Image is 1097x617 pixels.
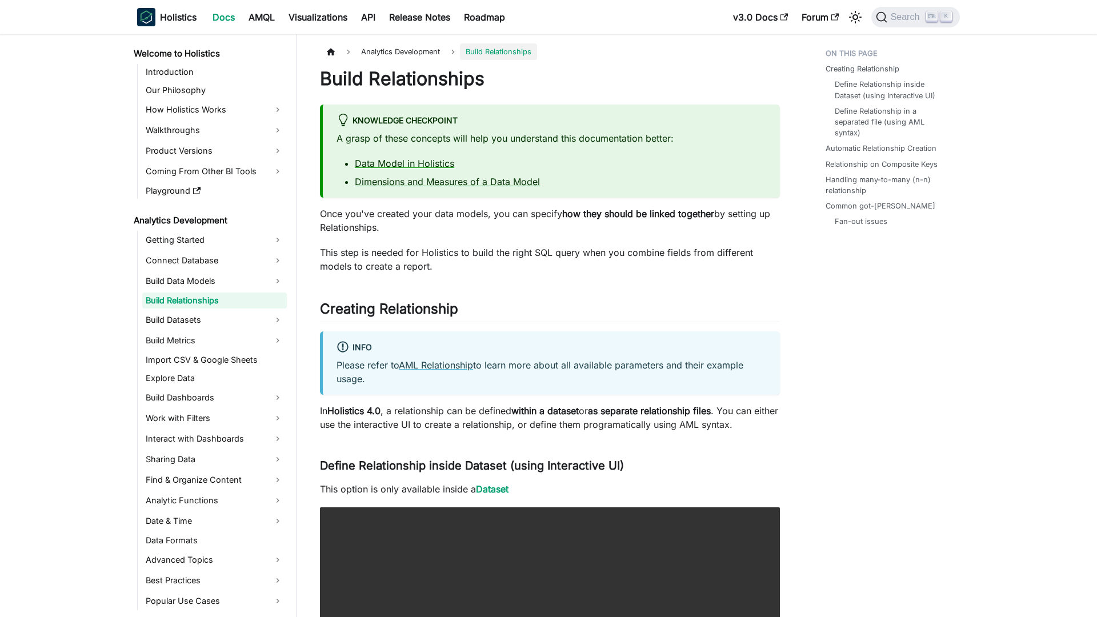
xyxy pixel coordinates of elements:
[511,405,579,416] strong: within a dataset
[142,450,287,468] a: Sharing Data
[142,101,287,119] a: How Holistics Works
[142,293,287,308] a: Build Relationships
[457,8,512,26] a: Roadmap
[337,114,766,129] div: Knowledge Checkpoint
[126,34,297,617] nav: Docs sidebar
[142,162,287,181] a: Coming From Other BI Tools
[130,213,287,229] a: Analytics Development
[142,430,287,448] a: Interact with Dashboards
[940,11,952,22] kbd: K
[142,491,287,510] a: Analytic Functions
[835,216,887,227] a: Fan-out issues
[382,8,457,26] a: Release Notes
[130,46,287,62] a: Welcome to Holistics
[562,208,714,219] strong: how they should be linked together
[142,551,287,569] a: Advanced Topics
[142,571,287,590] a: Best Practices
[160,10,197,24] b: Holistics
[871,7,960,27] button: Search (Ctrl+K)
[476,483,509,495] a: Dataset
[320,459,780,473] h3: Define Relationship inside Dataset (using Interactive UI)
[137,8,155,26] img: Holistics
[142,183,287,199] a: Playground
[282,8,354,26] a: Visualizations
[142,352,287,368] a: Import CSV & Google Sheets
[320,482,780,496] p: This option is only available inside a
[826,159,938,170] a: Relationship on Composite Keys
[320,43,780,60] nav: Breadcrumbs
[887,12,927,22] span: Search
[320,301,780,322] h2: Creating Relationship
[142,409,287,427] a: Work with Filters
[142,388,287,407] a: Build Dashboards
[826,201,935,211] a: Common got-[PERSON_NAME]
[142,251,287,270] a: Connect Database
[142,471,287,489] a: Find & Organize Content
[137,8,197,26] a: HolisticsHolistics
[355,43,446,60] span: Analytics Development
[588,405,711,416] strong: as separate relationship files
[337,340,766,355] div: info
[142,512,287,530] a: Date & Time
[142,64,287,80] a: Introduction
[826,143,936,154] a: Automatic Relationship Creation
[142,311,287,329] a: Build Datasets
[142,331,287,350] a: Build Metrics
[354,8,382,26] a: API
[399,359,473,371] a: AML Relationship
[320,43,342,60] a: Home page
[320,246,780,273] p: This step is needed for Holistics to build the right SQL query when you combine fields from diffe...
[320,404,780,431] p: In , a relationship can be defined or . You can either use the interactive UI to create a relatio...
[142,82,287,98] a: Our Philosophy
[460,43,537,60] span: Build Relationships
[337,131,766,145] p: A grasp of these concepts will help you understand this documentation better:
[835,79,948,101] a: Define Relationship inside Dataset (using Interactive UI)
[320,67,780,90] h1: Build Relationships
[795,8,846,26] a: Forum
[337,358,766,386] p: Please refer to to learn more about all available parameters and their example usage.
[355,176,540,187] a: Dimensions and Measures of a Data Model
[242,8,282,26] a: AMQL
[142,121,287,139] a: Walkthroughs
[320,207,780,234] p: Once you've created your data models, you can specify by setting up Relationships.
[142,592,287,610] a: Popular Use Cases
[142,231,287,249] a: Getting Started
[142,532,287,548] a: Data Formats
[826,174,953,196] a: Handling many-to-many (n-n) relationship
[327,405,381,416] strong: Holistics 4.0
[726,8,795,26] a: v3.0 Docs
[206,8,242,26] a: Docs
[142,142,287,160] a: Product Versions
[355,158,454,169] a: Data Model in Holistics
[142,272,287,290] a: Build Data Models
[142,370,287,386] a: Explore Data
[846,8,864,26] button: Switch between dark and light mode (currently light mode)
[826,63,899,74] a: Creating Relationship
[835,106,948,139] a: Define Relationship in a separated file (using AML syntax)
